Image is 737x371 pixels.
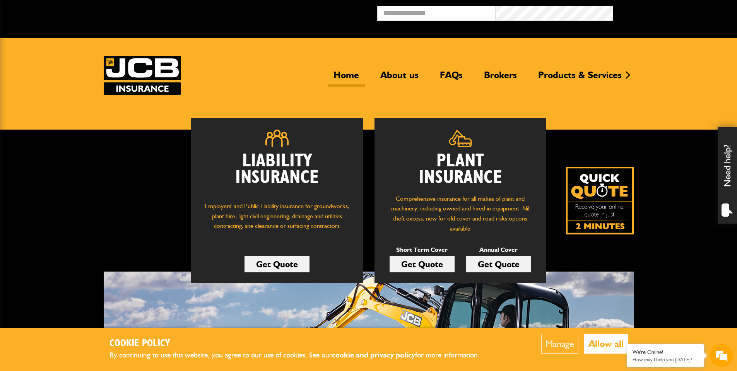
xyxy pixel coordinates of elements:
p: Annual Cover [466,245,531,255]
button: Manage [541,334,578,354]
button: Broker Login [613,6,731,18]
a: Get Quote [466,256,531,272]
h2: Plant Insurance [386,153,535,186]
a: Products & Services [532,69,628,87]
div: We're Online! [633,349,698,356]
a: Brokers [478,69,523,87]
p: How may I help you today? [633,357,698,362]
a: Get Quote [245,256,310,272]
p: Short Term Cover [390,245,455,255]
a: cookie and privacy policy [332,350,415,359]
a: FAQs [434,69,469,87]
p: Employers' and Public Liability insurance for groundworks, plant hire, light civil engineering, d... [203,201,351,238]
p: Comprehensive insurance for all makes of plant and machinery, including owned and hired in equipm... [386,194,535,233]
a: Get your insurance quote isn just 2-minutes [566,167,634,234]
p: By continuing to use this website, you agree to our use of cookies. See our for more information. [109,349,492,361]
h2: Liability Insurance [203,153,351,194]
div: Need help? [718,127,737,224]
button: Allow all [584,334,628,354]
img: JCB Insurance Services logo [104,56,181,95]
a: Get Quote [390,256,455,272]
a: JCB Insurance Services [104,56,181,95]
a: About us [374,69,424,87]
h2: Cookie Policy [109,338,492,350]
a: Home [328,69,365,87]
img: Quick Quote [566,167,634,234]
